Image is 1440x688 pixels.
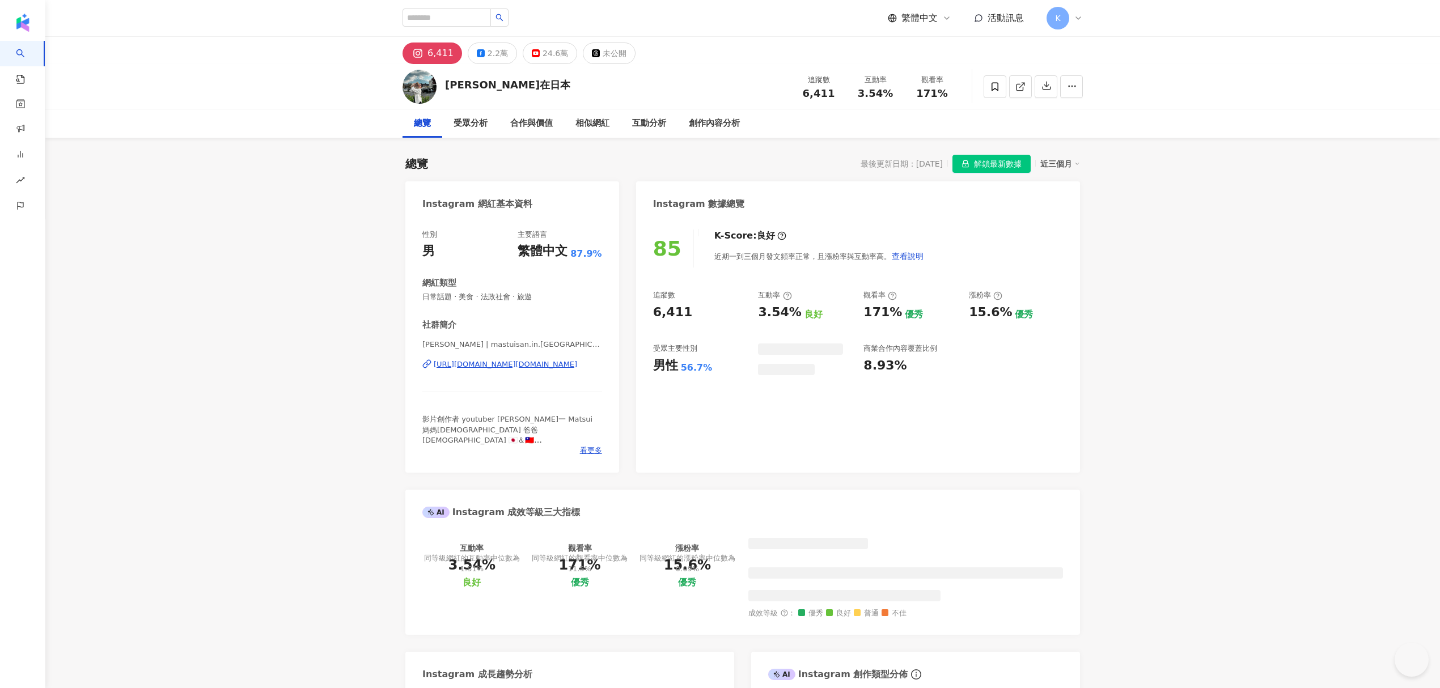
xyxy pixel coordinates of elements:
[523,43,577,64] button: 24.6萬
[422,506,580,519] div: Instagram 成效等級三大指標
[863,343,937,354] div: 商業合作內容覆蓋比例
[422,668,532,681] div: Instagram 成長趨勢分析
[422,198,532,210] div: Instagram 網紅基本資料
[675,543,699,553] div: 漲粉率
[974,155,1022,173] span: 解鎖最新數據
[901,12,938,24] span: 繁體中文
[510,117,553,130] div: 合作與價值
[422,507,450,518] div: AI
[460,564,484,573] span: 1.51%
[910,74,954,86] div: 觀看率
[16,169,25,194] span: rise
[454,117,488,130] div: 受眾分析
[632,117,666,130] div: 互動分析
[448,558,495,574] div: 3.54%
[858,88,893,99] span: 3.54%
[543,45,568,61] div: 24.6萬
[405,156,428,172] div: 總覽
[422,230,437,240] div: 性別
[518,243,567,260] div: 繁體中文
[568,564,591,573] span: 11.5%
[969,290,1002,300] div: 漲粉率
[422,277,456,289] div: 網紅類型
[1055,12,1060,24] span: K
[962,160,969,168] span: lock
[882,609,907,618] span: 不佳
[558,558,600,574] div: 171%
[854,74,897,86] div: 互動率
[434,359,577,370] div: [URL][DOMAIN_NAME][DOMAIN_NAME]
[664,558,711,574] div: 15.6%
[653,198,745,210] div: Instagram 數據總覽
[988,12,1024,23] span: 活動訊息
[571,577,589,588] div: 優秀
[653,304,693,321] div: 6,411
[463,577,481,588] div: 良好
[1040,156,1080,171] div: 近三個月
[603,45,626,61] div: 未公開
[445,78,570,92] div: [PERSON_NAME]在日本
[422,339,602,350] span: [PERSON_NAME] | mastuisan.in.[GEOGRAPHIC_DATA]
[16,41,39,85] a: search
[909,668,923,681] span: info-circle
[422,292,602,302] span: 日常話題 · 美食 · 法政社會 · 旅遊
[460,543,484,553] div: 互動率
[768,669,795,680] div: AI
[14,14,32,32] img: logo icon
[488,45,508,61] div: 2.2萬
[422,415,592,465] span: 影片創作者 youtuber [PERSON_NAME]一 Matsui 媽媽[DEMOGRAPHIC_DATA] 爸爸[DEMOGRAPHIC_DATA] 🇯🇵＆🇹🇼 Klook 優惠碼👇 M...
[854,609,879,618] span: 普通
[1395,643,1429,677] iframe: Help Scout Beacon - Open
[748,609,1063,618] div: 成效等級 ：
[714,230,786,242] div: K-Score :
[468,43,517,64] button: 2.2萬
[905,308,923,321] div: 優秀
[495,14,503,22] span: search
[422,319,456,331] div: 社群簡介
[1015,308,1033,321] div: 優秀
[681,362,713,374] div: 56.7%
[583,43,636,64] button: 未公開
[714,245,924,267] div: 近期一到三個月發文頻率正常，且漲粉率與互動率高。
[568,543,592,553] div: 觀看率
[892,252,924,261] span: 查看說明
[826,609,851,618] span: 良好
[530,553,629,574] div: 同等級網紅的觀看率中位數為
[422,553,522,574] div: 同等級網紅的互動率中位數為
[653,237,681,260] div: 85
[758,304,801,321] div: 3.54%
[403,70,437,104] img: KOL Avatar
[803,87,835,99] span: 6,411
[969,304,1012,321] div: 15.6%
[863,357,907,375] div: 8.93%
[427,45,454,61] div: 6,411
[891,245,924,267] button: 查看說明
[861,159,943,168] div: 最後更新日期：[DATE]
[768,668,908,681] div: Instagram 創作類型分佈
[952,155,1031,173] button: 解鎖最新數據
[757,230,775,242] div: 良好
[580,445,602,456] span: 看更多
[804,308,823,321] div: 良好
[414,117,431,130] div: 總覽
[422,243,435,260] div: 男
[422,359,602,370] a: [URL][DOMAIN_NAME][DOMAIN_NAME]
[798,609,823,618] span: 優秀
[575,117,609,130] div: 相似網紅
[678,577,696,588] div: 優秀
[638,553,737,574] div: 同等級網紅的漲粉率中位數為
[653,357,678,375] div: 男性
[676,564,699,573] span: 0.09%
[653,290,675,300] div: 追蹤數
[758,290,791,300] div: 互動率
[689,117,740,130] div: 創作內容分析
[916,88,948,99] span: 171%
[653,343,697,354] div: 受眾主要性別
[863,304,902,321] div: 171%
[797,74,840,86] div: 追蹤數
[570,248,602,260] span: 87.9%
[518,230,547,240] div: 主要語言
[863,290,897,300] div: 觀看率
[403,43,462,64] button: 6,411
